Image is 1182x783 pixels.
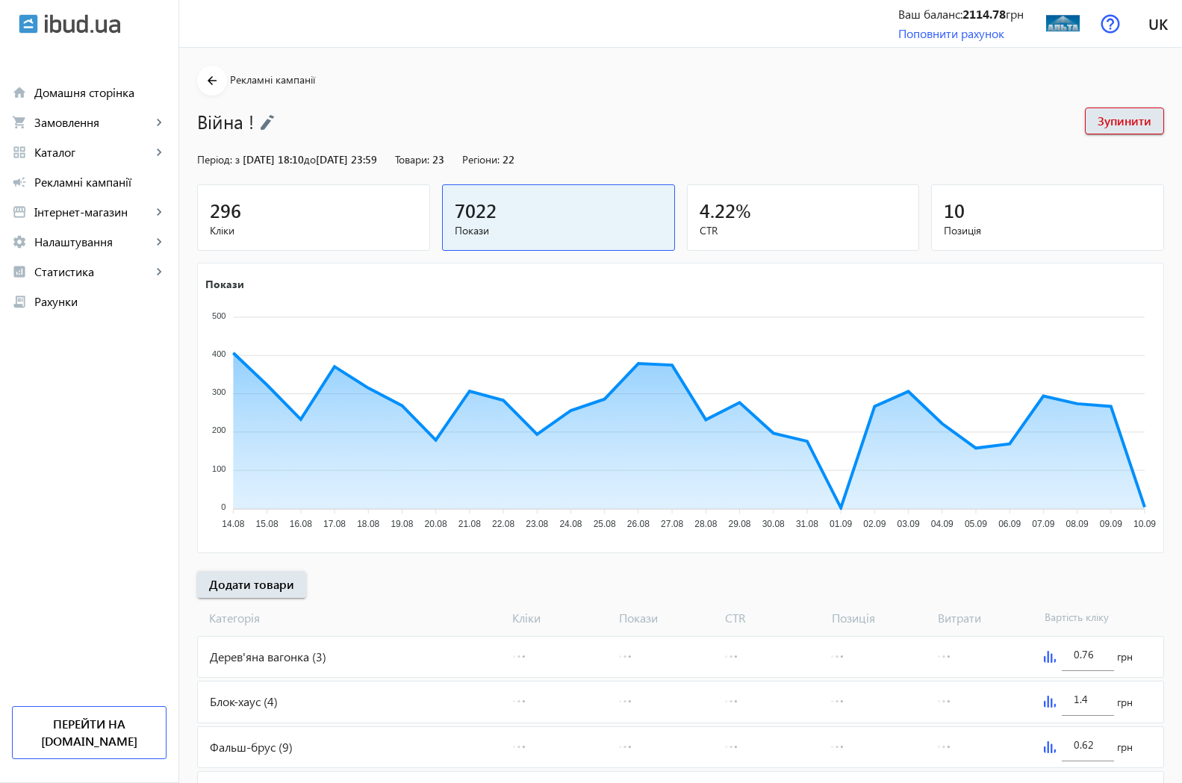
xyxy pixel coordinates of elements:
img: ibud_text.svg [45,14,120,34]
a: Перейти на [DOMAIN_NAME] [12,706,167,759]
mat-icon: receipt_long [12,294,27,309]
tspan: 31.08 [796,519,818,529]
span: CTR [700,223,907,238]
text: Покази [205,276,244,290]
tspan: 04.09 [931,519,954,529]
mat-icon: storefront [12,205,27,219]
h1: Війна ! [197,108,1070,134]
span: 4.22 [700,198,735,222]
div: Блок-хаус (4) [198,681,507,722]
tspan: 06.09 [998,519,1021,529]
span: Рекламні кампанії [230,72,315,87]
tspan: 07.09 [1032,519,1054,529]
mat-icon: campaign [12,175,27,190]
b: 2114.78 [962,6,1006,22]
span: Вартість кліку [1039,610,1145,626]
button: Зупинити [1085,107,1164,134]
span: 296 [210,198,241,222]
div: Ваш баланс: грн [898,6,1024,22]
tspan: 100 [212,464,225,473]
tspan: 200 [212,425,225,434]
span: Позиція [944,223,1151,238]
tspan: 21.08 [458,519,481,529]
span: до [304,152,316,166]
tspan: 0 [221,502,225,511]
img: help.svg [1101,14,1120,34]
tspan: 22.08 [492,519,514,529]
mat-icon: keyboard_arrow_right [152,145,167,160]
span: грн [1117,695,1133,710]
span: Статистика [34,264,152,279]
span: Інтернет-магазин [34,205,152,219]
tspan: 18.08 [357,519,379,529]
mat-icon: keyboard_arrow_right [152,234,167,249]
span: 23 [432,152,444,166]
tspan: 02.09 [863,519,886,529]
a: Поповнити рахунок [898,25,1004,41]
tspan: 15.08 [256,519,279,529]
span: Витрати [932,610,1038,626]
span: 22 [503,152,514,166]
img: graph.svg [1044,651,1056,663]
tspan: 01.09 [830,519,852,529]
span: Рекламні кампанії [34,175,167,190]
tspan: 05.09 [965,519,987,529]
tspan: 14.08 [222,519,244,529]
img: graph.svg [1044,696,1056,708]
tspan: 27.08 [661,519,683,529]
span: Каталог [34,145,152,160]
span: 7022 [455,198,497,222]
span: Зупинити [1098,113,1151,129]
img: 30096267ab8a016071949415137317-1284282106.jpg [1046,7,1080,40]
tspan: 09.09 [1100,519,1122,529]
span: CTR [719,610,825,626]
tspan: 20.08 [425,519,447,529]
mat-icon: keyboard_arrow_right [152,115,167,130]
mat-icon: keyboard_arrow_right [152,264,167,279]
tspan: 17.08 [323,519,346,529]
span: Покази [455,223,662,238]
tspan: 16.08 [290,519,312,529]
tspan: 23.08 [526,519,548,529]
tspan: 29.08 [728,519,750,529]
span: Додати товари [209,576,294,593]
span: Позиція [826,610,932,626]
span: Категорія [197,610,506,626]
span: Домашня сторінка [34,85,167,100]
span: Регіони: [462,152,500,166]
span: Період: з [197,152,240,166]
span: Кліки [210,223,417,238]
span: грн [1117,649,1133,664]
tspan: 10.09 [1133,519,1156,529]
span: Кліки [506,610,612,626]
span: Товари: [395,152,429,166]
span: [DATE] 18:10 [DATE] 23:59 [243,152,377,166]
span: грн [1117,740,1133,755]
div: Дерев'яна вагонка (3) [198,637,507,677]
tspan: 03.09 [898,519,920,529]
tspan: 19.08 [391,519,413,529]
img: ibud.svg [19,14,38,34]
tspan: 400 [212,349,225,358]
mat-icon: keyboard_arrow_right [152,205,167,219]
span: Рахунки [34,294,167,309]
tspan: 300 [212,387,225,396]
tspan: 08.09 [1066,519,1089,529]
tspan: 25.08 [594,519,616,529]
button: Додати товари [197,571,306,598]
mat-icon: grid_view [12,145,27,160]
tspan: 30.08 [762,519,785,529]
img: graph.svg [1044,741,1056,753]
tspan: 26.08 [627,519,650,529]
mat-icon: home [12,85,27,100]
span: Замовлення [34,115,152,130]
span: Налаштування [34,234,152,249]
tspan: 500 [212,311,225,319]
span: % [735,198,751,222]
div: Фальш-брус (9) [198,727,507,767]
tspan: 24.08 [559,519,582,529]
mat-icon: arrow_back [203,72,222,90]
mat-icon: settings [12,234,27,249]
mat-icon: shopping_cart [12,115,27,130]
span: Покази [613,610,719,626]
